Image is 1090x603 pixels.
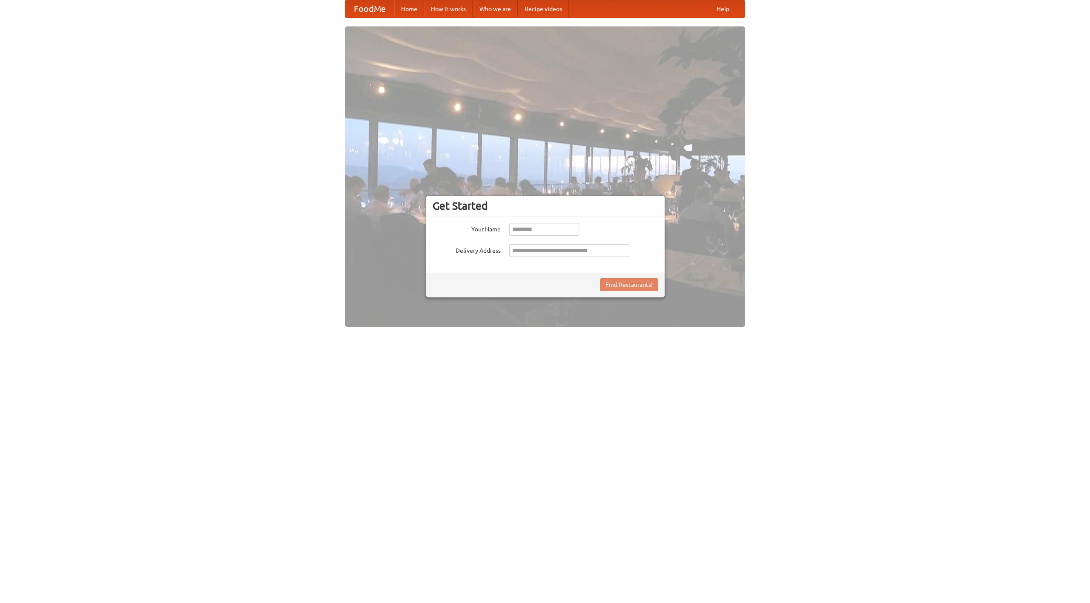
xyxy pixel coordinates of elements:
a: FoodMe [345,0,394,17]
a: Help [710,0,736,17]
h3: Get Started [433,199,658,212]
button: Find Restaurants! [600,278,658,291]
a: Home [394,0,424,17]
a: How it works [424,0,473,17]
label: Your Name [433,223,501,234]
label: Delivery Address [433,244,501,255]
a: Recipe videos [518,0,569,17]
a: Who we are [473,0,518,17]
